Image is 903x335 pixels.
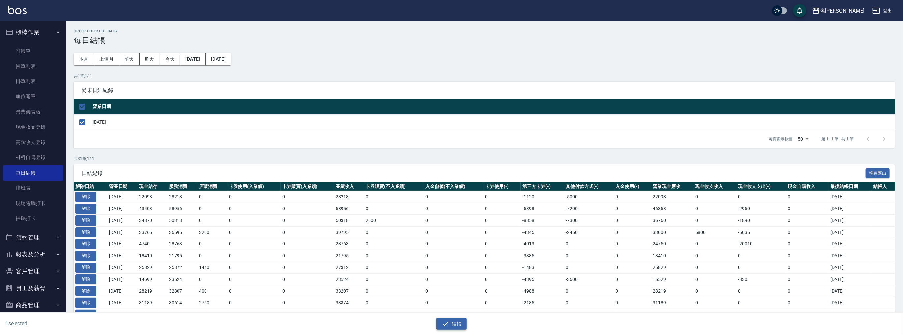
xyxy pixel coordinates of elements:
td: 25872 [167,262,197,273]
td: 0 [424,250,484,262]
td: 0 [227,203,281,215]
td: 33000 [651,226,694,238]
td: 0 [564,250,614,262]
td: 28219 [137,285,167,297]
td: -3600 [564,273,614,285]
td: 0 [483,309,521,321]
td: 400 [197,285,227,297]
td: 0 [197,250,227,262]
td: -4345 [521,226,564,238]
td: 43408 [137,203,167,215]
p: 共 1 筆, 1 / 1 [74,73,895,79]
td: 0 [786,309,829,321]
th: 結帳人 [871,182,895,191]
td: 0 [364,191,424,203]
td: 0 [424,214,484,226]
td: 36760 [651,214,694,226]
td: 0 [364,226,424,238]
th: 入金儲值(不入業績) [424,182,484,191]
td: -4013 [521,238,564,250]
td: 19874 [334,309,364,321]
td: 34870 [137,214,167,226]
td: [DATE] [829,191,871,203]
td: 0 [564,297,614,309]
td: 0 [227,262,281,273]
th: 現金收支支出(-) [736,182,786,191]
td: 0 [564,238,614,250]
td: 0 [281,309,334,321]
td: 32807 [167,285,197,297]
td: [DATE] [107,273,137,285]
a: 高階收支登錄 [3,135,63,150]
button: 解除 [75,239,96,249]
td: 36595 [167,226,197,238]
th: 第三方卡券(-) [521,182,564,191]
td: 0 [281,297,334,309]
td: 0 [424,226,484,238]
td: 27312 [334,262,364,273]
td: 15529 [651,273,694,285]
td: 0 [483,297,521,309]
td: -1483 [521,262,564,273]
td: 33765 [137,226,167,238]
td: 31189 [651,297,694,309]
td: 0 [614,203,651,215]
th: 營業現金應收 [651,182,694,191]
button: 上個月 [94,53,119,65]
td: 0 [786,273,829,285]
button: 解除 [75,192,96,202]
td: 0 [364,285,424,297]
td: 24750 [651,238,694,250]
td: 0 [483,273,521,285]
td: 0 [614,250,651,262]
td: 0 [786,285,829,297]
td: 0 [786,203,829,215]
button: 報表匯出 [866,168,890,179]
td: [DATE] [829,309,871,321]
td: -5035 [736,226,786,238]
span: 日結紀錄 [82,170,866,177]
td: 0 [483,226,521,238]
td: 46358 [651,203,694,215]
a: 排班表 [3,181,63,196]
td: [DATE] [107,285,137,297]
td: 0 [364,297,424,309]
td: 0 [786,214,829,226]
td: 21795 [334,250,364,262]
th: 店販消費 [197,182,227,191]
td: 1440 [197,262,227,273]
button: 客戶管理 [3,263,63,280]
td: [DATE] [829,262,871,273]
td: 0 [364,309,424,321]
td: [DATE] [107,250,137,262]
button: 預約管理 [3,229,63,246]
td: 2520 [197,309,227,321]
button: 結帳 [436,318,467,330]
td: 50318 [334,214,364,226]
td: 0 [564,309,614,321]
a: 現場電腦打卡 [3,196,63,211]
button: 解除 [75,298,96,308]
th: 服務消費 [167,182,197,191]
td: 33374 [334,297,364,309]
td: 0 [483,191,521,203]
td: 0 [197,214,227,226]
td: 0 [227,273,281,285]
td: 0 [227,297,281,309]
td: 0 [197,273,227,285]
th: 最後結帳日期 [829,182,871,191]
button: 解除 [75,215,96,226]
td: 18410 [651,250,694,262]
td: 0 [227,214,281,226]
td: [DATE] [829,226,871,238]
button: 員工及薪資 [3,280,63,297]
div: 50 [795,130,811,148]
td: 0 [786,191,829,203]
td: 0 [614,262,651,273]
td: 0 [786,238,829,250]
a: 營業儀表板 [3,104,63,120]
td: 0 [694,297,736,309]
button: [DATE] [206,53,231,65]
th: 入金使用(-) [614,182,651,191]
td: 0 [424,285,484,297]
